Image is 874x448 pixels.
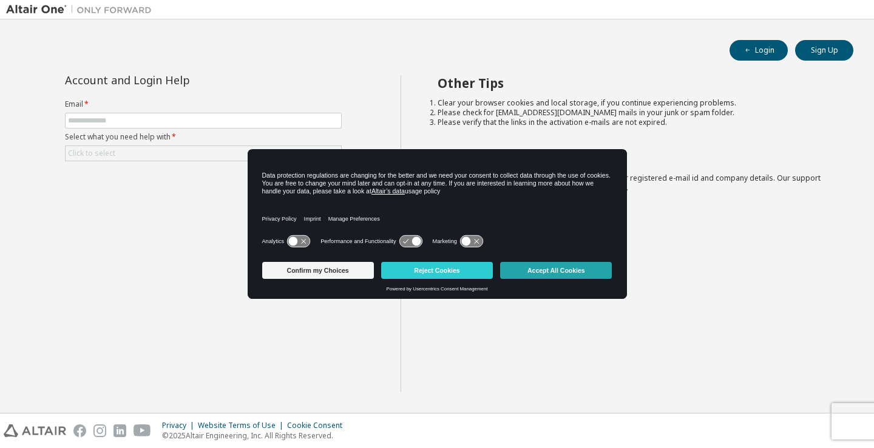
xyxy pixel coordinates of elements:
p: © 2025 Altair Engineering, Inc. All Rights Reserved. [162,430,350,441]
label: Select what you need help with [65,132,342,142]
div: Cookie Consent [287,421,350,430]
span: with a brief description of the problem, your registered e-mail id and company details. Our suppo... [438,173,821,193]
button: Login [730,40,788,61]
img: facebook.svg [73,424,86,437]
li: Clear your browser cookies and local storage, if you continue experiencing problems. [438,98,832,108]
label: Email [65,99,342,109]
button: Sign Up [795,40,853,61]
img: altair_logo.svg [4,424,66,437]
img: Altair One [6,4,158,16]
div: Click to select [66,146,341,161]
img: instagram.svg [93,424,106,437]
img: linkedin.svg [113,424,126,437]
h2: Not sure how to login? [438,150,832,166]
img: youtube.svg [134,424,151,437]
h2: Other Tips [438,75,832,91]
li: Please check for [EMAIL_ADDRESS][DOMAIN_NAME] mails in your junk or spam folder. [438,108,832,118]
div: Click to select [68,149,115,158]
div: Privacy [162,421,198,430]
li: Please verify that the links in the activation e-mails are not expired. [438,118,832,127]
div: Website Terms of Use [198,421,287,430]
div: Account and Login Help [65,75,286,85]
